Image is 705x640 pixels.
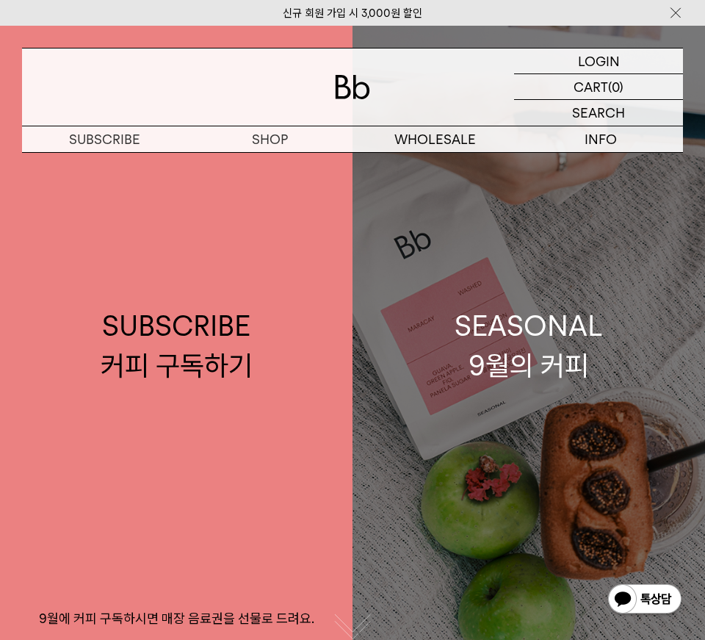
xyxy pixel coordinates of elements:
[574,74,608,99] p: CART
[572,100,625,126] p: SEARCH
[514,48,683,74] a: LOGIN
[283,7,422,20] a: 신규 회원 가입 시 3,000원 할인
[22,126,187,152] a: SUBSCRIBE
[101,306,253,384] div: SUBSCRIBE 커피 구독하기
[514,74,683,100] a: CART (0)
[518,126,683,152] p: INFO
[352,126,518,152] p: WHOLESALE
[608,74,623,99] p: (0)
[335,75,370,99] img: 로고
[578,48,620,73] p: LOGIN
[187,126,352,152] a: SHOP
[455,306,603,384] div: SEASONAL 9월의 커피
[607,583,683,618] img: 카카오톡 채널 1:1 채팅 버튼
